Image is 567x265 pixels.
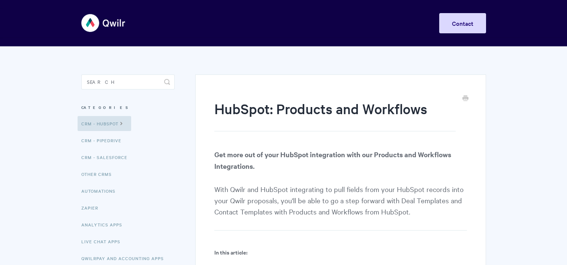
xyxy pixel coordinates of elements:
[81,217,128,232] a: Analytics Apps
[214,149,467,231] p: With Qwilr and HubSpot integrating to pull fields from your HubSpot records into your Qwilr propo...
[214,150,451,171] strong: Get more out of your HubSpot integration with our Products and Workflows Integrations.
[81,200,104,215] a: Zapier
[81,167,117,182] a: Other CRMs
[81,150,133,165] a: CRM - Salesforce
[81,9,126,37] img: Qwilr Help Center
[81,183,121,198] a: Automations
[214,99,455,131] h1: HubSpot: Products and Workflows
[214,248,247,256] b: In this article:
[81,234,126,249] a: Live Chat Apps
[81,101,175,114] h3: Categories
[81,133,127,148] a: CRM - Pipedrive
[462,95,468,103] a: Print this Article
[78,116,131,131] a: CRM - HubSpot
[81,74,175,89] input: Search
[439,13,486,33] a: Contact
